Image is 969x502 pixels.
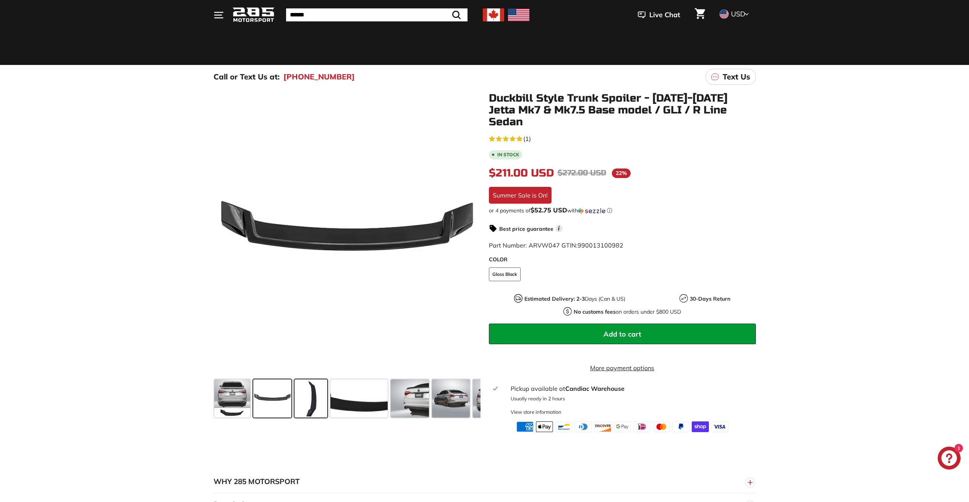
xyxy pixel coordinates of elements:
span: (1) [523,134,531,143]
img: discover [594,421,611,432]
img: ideal [633,421,650,432]
strong: Estimated Delivery: 2-3 [524,295,585,302]
p: Days (Can & US) [524,295,625,303]
img: master [653,421,670,432]
img: Logo_285_Motorsport_areodynamics_components [233,6,275,24]
h1: Duckbill Style Trunk Spoiler - [DATE]-[DATE] Jetta Mk7 & Mk7.5 Base model / GLI / R Line Sedan [489,92,756,128]
img: apple_pay [536,421,553,432]
span: Part Number: ARVW047 GTIN: [489,241,623,249]
img: paypal [672,421,689,432]
span: USD [731,10,745,18]
div: Pickup available at [511,384,751,393]
input: Search [286,8,468,21]
div: or 4 payments of with [489,207,756,214]
img: diners_club [575,421,592,432]
a: 5.0 rating (1 votes) [489,133,756,143]
img: Sezzle [578,207,605,214]
inbox-online-store-chat: Shopify online store chat [935,447,963,471]
span: i [555,225,563,232]
p: on orders under $800 USD [574,308,681,316]
a: More payment options [489,363,756,372]
div: Summer Sale is On! [489,187,552,204]
a: Cart [690,2,710,28]
button: Add to cart [489,324,756,344]
span: 22% [612,168,631,178]
button: WHY 285 MOTORSPORT [214,470,756,493]
span: 990013100982 [578,241,623,249]
img: american_express [516,421,534,432]
b: In stock [497,152,519,157]
span: Live Chat [649,10,680,20]
div: or 4 payments of$52.75 USDwithSezzle Click to learn more about Sezzle [489,207,756,214]
button: Live Chat [628,5,690,24]
span: $52.75 USD [531,206,567,214]
div: View store information [511,408,561,416]
strong: Best price guarantee [499,225,553,232]
img: shopify_pay [692,421,709,432]
a: [PHONE_NUMBER] [283,71,355,83]
p: Usually ready in 2 hours [511,395,751,402]
img: visa [711,421,728,432]
p: Call or Text Us at: [214,71,280,83]
span: Add to cart [603,330,641,338]
span: $272.00 USD [558,168,606,178]
a: Text Us [705,69,756,85]
img: bancontact [555,421,573,432]
strong: Candiac Warehouse [565,385,624,392]
label: COLOR [489,256,756,264]
strong: No customs fees [574,308,616,315]
p: Text Us [723,71,750,83]
span: $211.00 USD [489,167,554,180]
img: google_pay [614,421,631,432]
strong: 30-Days Return [690,295,730,302]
